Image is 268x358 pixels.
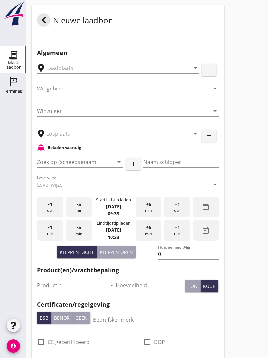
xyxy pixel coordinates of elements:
div: min [66,220,92,241]
i: arrow_drop_down [191,64,199,72]
i: arrow_drop_down [115,158,123,166]
div: min [66,197,92,217]
img: logo-small.a267ee39.svg [1,2,25,26]
input: Product * [37,280,107,291]
label: CE gecertificeerd [48,339,90,345]
div: kuub [203,283,216,290]
input: Losplaats [46,128,181,139]
button: ton [185,280,201,292]
i: add [129,160,137,168]
div: min [136,220,162,241]
div: Benor [54,314,70,321]
div: Starttijdstip laden [96,197,131,203]
h2: Certificaten/regelgeving [37,300,219,309]
div: BSB [40,314,48,321]
h2: Product(en)/vrachtbepaling [37,266,219,275]
span: +5 [146,201,151,208]
div: uur [37,197,63,217]
div: Kleppen dicht [60,249,94,256]
input: Laadplaats [46,63,181,73]
div: uur [37,220,63,241]
i: add [205,66,213,74]
button: BSB [37,312,51,324]
div: Eindtijdstip laden [97,220,131,226]
i: arrow_drop_down [211,107,219,115]
strong: 10:33 [108,234,119,240]
span: -5 [77,224,81,231]
i: account_circle [7,339,20,353]
div: Geen [75,314,88,321]
div: Kleppen open [100,249,133,256]
button: kuub [201,280,218,292]
i: arrow_drop_down [191,130,199,138]
input: Naam schipper [143,157,219,167]
span: -1 [48,201,52,208]
span: +1 [175,201,180,208]
div: uur [164,220,190,241]
label: DOP [154,339,165,345]
input: Wingebied [37,83,210,94]
div: ton [188,283,198,290]
i: date_range [202,226,210,234]
input: Hoeveelheid 0-lijn [158,249,219,259]
strong: [DATE] [106,203,121,209]
input: Zoek op (scheeps)naam [37,157,105,167]
strong: 09:33 [108,210,119,217]
div: Nieuwe laadbon [37,13,113,29]
div: Terminals [4,89,23,93]
span: +5 [146,224,151,231]
i: arrow_drop_down [211,181,219,189]
button: Benor [51,312,73,324]
div: uur [164,197,190,217]
span: +1 [175,224,180,231]
i: arrow_drop_down [108,281,116,289]
button: Kleppen open [97,246,136,258]
input: Winzuiger [37,106,210,116]
button: Kleppen dicht [57,246,97,258]
span: -1 [48,224,52,231]
span: -5 [77,201,81,208]
input: Hoeveelheid [116,280,185,291]
h2: Algemeen [37,48,219,57]
i: arrow_drop_down [211,85,219,92]
strong: [DATE] [106,227,121,233]
button: Geen [73,312,90,324]
div: min [136,197,162,217]
i: date_range [202,203,210,211]
input: Bedrijfskenmerk [93,314,219,325]
h2: Beladen vaartuig [48,145,81,150]
i: add [205,132,213,140]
